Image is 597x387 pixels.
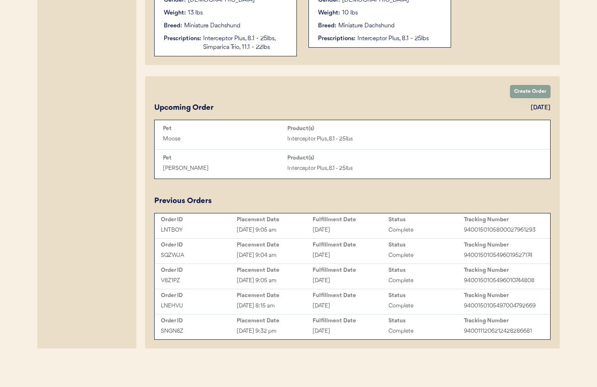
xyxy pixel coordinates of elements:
div: Status [388,317,464,324]
div: Status [388,292,464,299]
div: Fulfillment Date [313,267,388,273]
div: 9400150105496019527174 [464,251,540,260]
div: V8Z1PZ [161,276,237,285]
div: [DATE] 9:05 am [237,276,313,285]
div: Order ID [161,267,237,273]
div: 10 lbs [342,9,358,17]
div: 9400150105497004792669 [464,301,540,311]
div: Placement Date [237,292,313,299]
div: Placement Date [237,267,313,273]
div: [DATE] [313,276,388,285]
div: Fulfillment Date [313,317,388,324]
div: Complete [388,276,464,285]
div: Weight: [318,9,340,17]
div: 9400150105496010744808 [464,276,540,285]
div: Complete [388,251,464,260]
div: Miniature Dachshund [338,22,395,30]
button: Create Order [510,85,551,98]
div: Order ID [161,242,237,248]
div: Previous Orders [154,196,212,207]
div: Placement Date [237,216,313,223]
div: Miniature Dachshund [184,22,240,30]
div: SNGN8Z [161,327,237,336]
div: [DATE] [313,301,388,311]
div: Product(s) [287,125,412,132]
div: Fulfillment Date [313,216,388,223]
div: Order ID [161,216,237,223]
div: Tracking Number [464,267,540,273]
div: Complete [388,301,464,311]
div: [DATE] 9:32 pm [237,327,313,336]
div: Breed: [164,22,182,30]
div: Breed: [318,22,336,30]
div: 13 lbs [188,9,203,17]
div: Interceptor Plus, 8.1 - 25lbs, Simparica Trio, 11.1 - 22lbs [203,34,288,52]
div: Product(s) [287,155,412,161]
div: Prescriptions: [318,34,355,43]
div: Fulfillment Date [313,292,388,299]
div: Tracking Number [464,242,540,248]
div: Placement Date [237,317,313,324]
div: LNEHVU [161,301,237,311]
div: 9400150105800027961293 [464,225,540,235]
div: Weight: [164,9,186,17]
div: Status [388,216,464,223]
div: Fulfillment Date [313,242,388,248]
div: [DATE] 8:15 am [237,301,313,311]
div: Complete [388,225,464,235]
div: Moose [163,134,287,144]
div: Tracking Number [464,317,540,324]
div: [DATE] 9:04 am [237,251,313,260]
div: Upcoming Order [154,102,214,114]
div: Tracking Number [464,216,540,223]
div: Placement Date [237,242,313,248]
div: Prescriptions: [164,34,201,43]
div: SQZWJA [161,251,237,260]
div: Interceptor Plus, 8.1 - 25lbs [287,164,412,173]
div: LNTBOY [161,225,237,235]
div: Status [388,267,464,273]
div: Tracking Number [464,292,540,299]
div: Order ID [161,317,237,324]
div: [DATE] [313,225,388,235]
div: Interceptor Plus, 8.1 - 25lbs [287,134,412,144]
div: 9400111206212428286681 [464,327,540,336]
div: [DATE] [531,104,551,112]
div: Interceptor Plus, 8.1 - 25lbs [357,34,442,43]
div: Complete [388,327,464,336]
div: Pet [163,155,287,161]
div: [DATE] [313,327,388,336]
div: Order ID [161,292,237,299]
div: [DATE] [313,251,388,260]
div: Pet [163,125,287,132]
div: Status [388,242,464,248]
div: [PERSON_NAME] [163,164,287,173]
div: [DATE] 9:05 am [237,225,313,235]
